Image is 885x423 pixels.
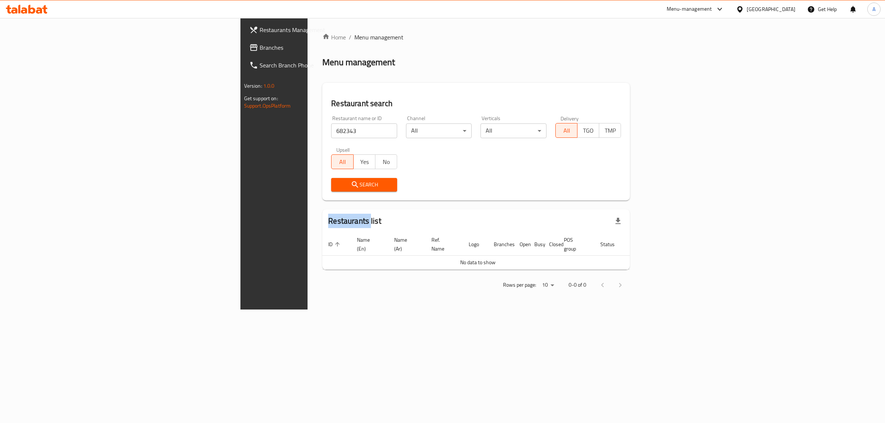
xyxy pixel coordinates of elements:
button: TGO [577,123,599,138]
span: All [559,125,575,136]
span: ID [328,240,342,249]
span: Version: [244,81,262,91]
button: TMP [599,123,621,138]
div: All [480,123,546,138]
div: Menu-management [667,5,712,14]
nav: breadcrumb [322,33,630,42]
span: Get support on: [244,94,278,103]
div: Export file [609,212,627,230]
span: No data to show [460,258,496,267]
div: All [406,123,472,138]
span: Name (Ar) [394,235,417,253]
th: Closed [543,233,558,256]
button: All [331,154,353,169]
a: Restaurants Management [243,21,388,39]
a: Search Branch Phone [243,56,388,74]
span: All [334,157,350,167]
button: Search [331,178,397,192]
span: Ref. Name [431,235,454,253]
table: enhanced table [322,233,659,270]
a: Support.OpsPlatform [244,101,291,111]
span: Search Branch Phone [260,61,382,70]
h2: Restaurants list [328,216,381,227]
th: Branches [488,233,514,256]
span: POS group [564,235,586,253]
p: Rows per page: [503,280,536,290]
span: Branches [260,43,382,52]
button: All [555,123,577,138]
div: Rows per page: [539,280,557,291]
span: No [378,157,394,167]
span: Yes [357,157,372,167]
p: 0-0 of 0 [569,280,586,290]
span: Restaurants Management [260,25,382,34]
button: No [375,154,397,169]
th: Busy [528,233,543,256]
span: TGO [580,125,596,136]
span: A [872,5,875,13]
th: Open [514,233,528,256]
span: Name (En) [357,235,379,253]
h2: Restaurant search [331,98,621,109]
input: Search for restaurant name or ID.. [331,123,397,138]
button: Yes [353,154,375,169]
a: Branches [243,39,388,56]
span: TMP [602,125,618,136]
th: Logo [463,233,488,256]
label: Delivery [560,116,579,121]
div: [GEOGRAPHIC_DATA] [747,5,795,13]
span: Status [600,240,624,249]
span: 1.0.0 [263,81,275,91]
label: Upsell [336,147,350,152]
span: Search [337,180,391,189]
